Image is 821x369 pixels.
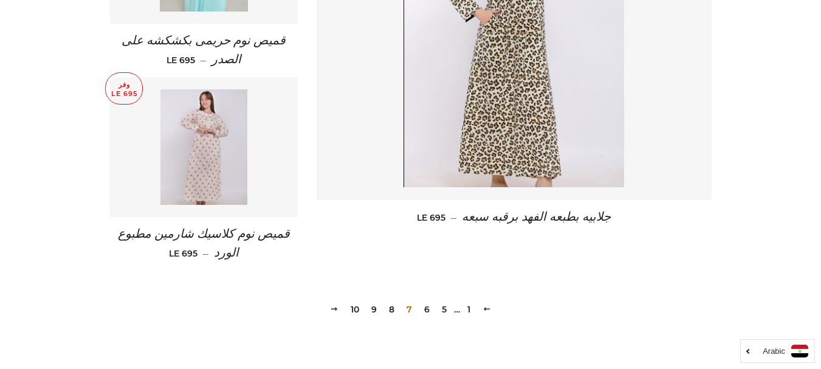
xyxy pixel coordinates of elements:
[454,305,460,314] span: …
[106,73,142,104] p: وفر LE 695
[384,300,399,319] a: 8
[402,300,417,319] span: 7
[763,347,785,355] i: Arabic
[462,300,475,319] a: 1
[122,34,286,66] span: قميص نوم حريمى بكشكشه على الصدر
[366,300,382,319] a: 9
[317,200,712,235] a: جلابيه بطبعه الفهد برقبه سبعه — LE 695
[110,217,298,271] a: قميص نوم كلاسيك شارمين مطبوع الورد — LE 695
[169,248,198,259] span: LE 695
[200,55,207,66] span: —
[419,300,435,319] a: 6
[462,210,611,224] span: جلابيه بطبعه الفهد برقبه سبعه
[450,212,457,223] span: —
[747,345,808,357] a: Arabic
[118,227,290,260] span: قميص نوم كلاسيك شارمين مطبوع الورد
[346,300,364,319] a: 10
[110,24,298,78] a: قميص نوم حريمى بكشكشه على الصدر — LE 695
[202,248,209,259] span: —
[417,212,445,223] span: LE 695
[167,55,195,66] span: LE 695
[437,300,452,319] a: 5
